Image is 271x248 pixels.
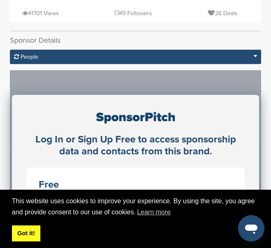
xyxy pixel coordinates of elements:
p: 41701 Views [22,8,59,18]
div: Free [39,180,232,190]
a: dismiss cookie message [12,225,40,242]
div: Log In or Sign Up Free to access sponsorship data and contacts from this brand. [26,134,245,158]
p: 49 Followers [115,8,152,18]
a: learn more about cookies [135,206,172,218]
p: 26 Deals [208,8,238,18]
span: This website uses cookies to improve your experience. By using the site, you agree and provide co... [12,196,259,218]
h2: Sponsor Details [10,35,261,46]
iframe: Button to launch messaging window [238,215,264,241]
span: People [21,53,38,60]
